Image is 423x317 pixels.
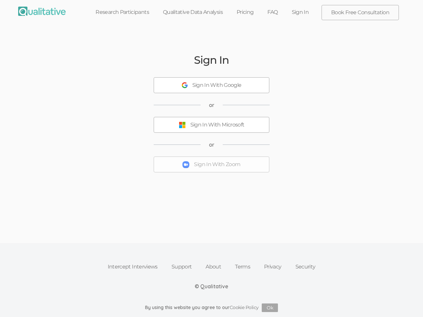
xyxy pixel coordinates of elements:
[89,5,156,19] a: Research Participants
[195,283,228,290] div: © Qualitative
[156,5,230,19] a: Qualitative Data Analysis
[322,5,399,20] a: Book Free Consultation
[182,161,189,168] img: Sign In With Zoom
[209,101,214,109] span: or
[194,161,240,168] div: Sign In With Zoom
[154,157,269,172] button: Sign In With Zoom
[230,5,261,19] a: Pricing
[390,285,423,317] iframe: Chat Widget
[179,122,186,128] img: Sign In With Microsoft
[154,77,269,93] button: Sign In With Google
[101,260,165,274] a: Intercept Interviews
[257,260,288,274] a: Privacy
[260,5,285,19] a: FAQ
[228,260,257,274] a: Terms
[154,117,269,133] button: Sign In With Microsoft
[199,260,228,274] a: About
[194,54,229,66] h2: Sign In
[230,304,259,310] a: Cookie Policy
[165,260,199,274] a: Support
[285,5,316,19] a: Sign In
[182,82,188,88] img: Sign In With Google
[145,303,278,312] div: By using this website you agree to our
[18,7,66,16] img: Qualitative
[209,141,214,149] span: or
[190,121,245,129] div: Sign In With Microsoft
[192,82,242,89] div: Sign In With Google
[288,260,323,274] a: Security
[262,303,278,312] button: Ok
